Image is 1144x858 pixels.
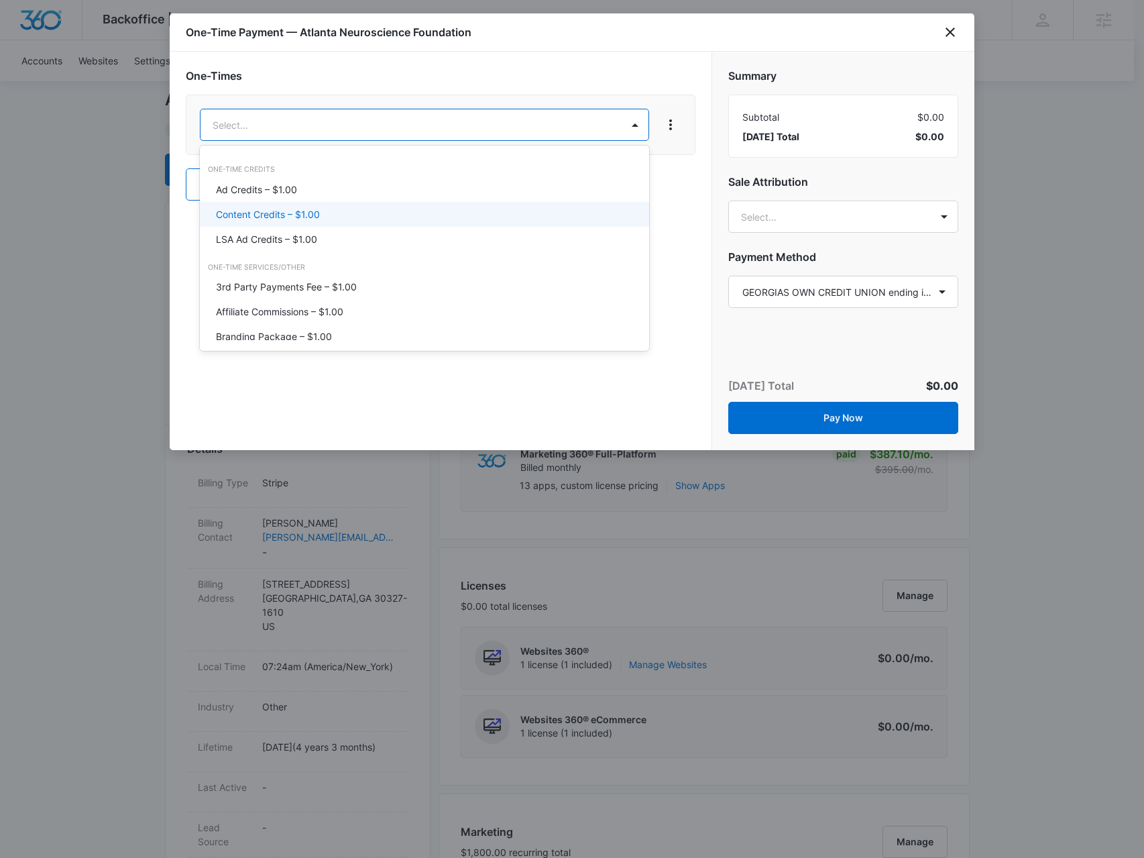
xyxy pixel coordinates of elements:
p: Branding Package – $1.00 [216,329,332,343]
p: 3rd Party Payments Fee – $1.00 [216,280,357,294]
div: One-Time Credits [200,164,650,175]
div: One-Time Services/Other [200,262,650,273]
p: LSA Ad Credits – $1.00 [216,232,317,246]
p: Affiliate Commissions – $1.00 [216,305,343,319]
p: Ad Credits – $1.00 [216,182,297,197]
p: Content Credits – $1.00 [216,207,320,221]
